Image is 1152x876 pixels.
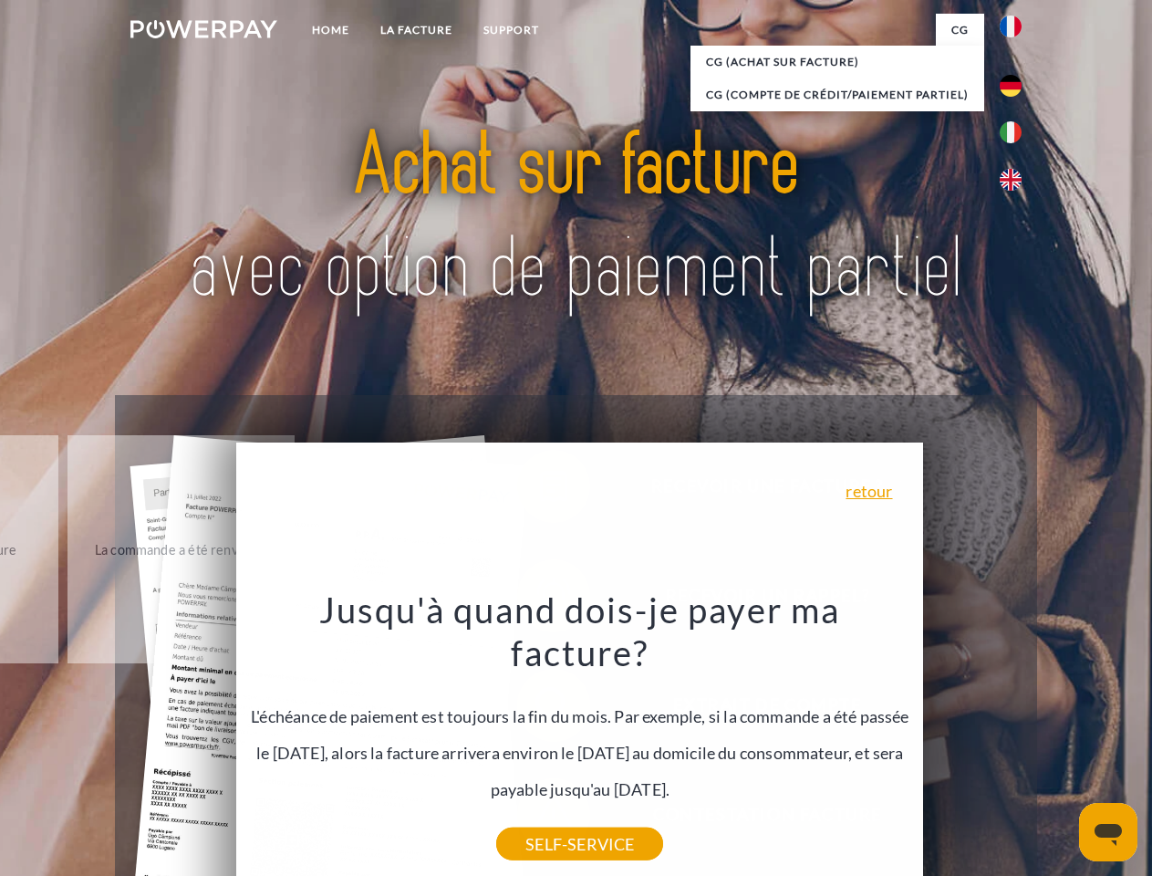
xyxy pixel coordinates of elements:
[78,537,284,561] div: La commande a été renvoyée
[846,483,892,499] a: retour
[365,14,468,47] a: LA FACTURE
[1000,121,1022,143] img: it
[1079,803,1137,861] iframe: Bouton de lancement de la fenêtre de messagerie
[247,588,913,844] div: L'échéance de paiement est toujours la fin du mois. Par exemple, si la commande a été passée le [...
[174,88,978,349] img: title-powerpay_fr.svg
[130,20,277,38] img: logo-powerpay-white.svg
[496,828,663,860] a: SELF-SERVICE
[1000,169,1022,191] img: en
[1000,16,1022,37] img: fr
[468,14,555,47] a: Support
[247,588,913,675] h3: Jusqu'à quand dois-je payer ma facture?
[296,14,365,47] a: Home
[936,14,984,47] a: CG
[1000,75,1022,97] img: de
[690,46,984,78] a: CG (achat sur facture)
[690,78,984,111] a: CG (Compte de crédit/paiement partiel)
